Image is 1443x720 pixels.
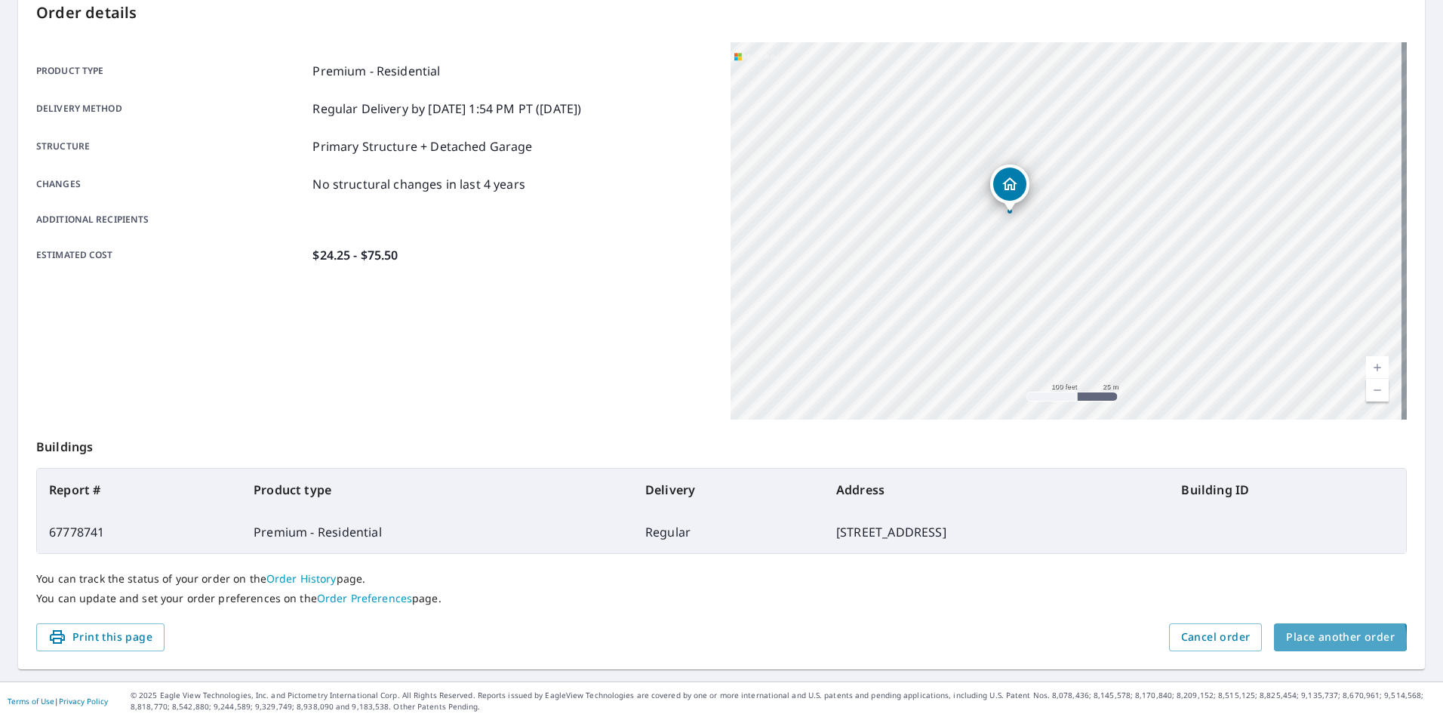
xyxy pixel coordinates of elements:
[312,137,532,155] p: Primary Structure + Detached Garage
[36,175,306,193] p: Changes
[36,623,165,651] button: Print this page
[1169,469,1406,511] th: Building ID
[36,2,1407,24] p: Order details
[8,696,54,706] a: Terms of Use
[1286,628,1395,647] span: Place another order
[1274,623,1407,651] button: Place another order
[1181,628,1251,647] span: Cancel order
[36,420,1407,468] p: Buildings
[48,628,152,647] span: Print this page
[633,511,824,553] td: Regular
[242,511,633,553] td: Premium - Residential
[36,246,306,264] p: Estimated cost
[266,571,337,586] a: Order History
[633,469,824,511] th: Delivery
[8,697,108,706] p: |
[131,690,1435,712] p: © 2025 Eagle View Technologies, Inc. and Pictometry International Corp. All Rights Reserved. Repo...
[59,696,108,706] a: Privacy Policy
[1366,379,1389,402] a: Current Level 18, Zoom Out
[36,100,306,118] p: Delivery method
[1366,356,1389,379] a: Current Level 18, Zoom In
[37,469,242,511] th: Report #
[36,572,1407,586] p: You can track the status of your order on the page.
[990,165,1029,211] div: Dropped pin, building 1, Residential property, 11940 Limestone Ct Swan Point, MD 20645
[1169,623,1263,651] button: Cancel order
[824,469,1169,511] th: Address
[36,62,306,80] p: Product type
[312,100,581,118] p: Regular Delivery by [DATE] 1:54 PM PT ([DATE])
[317,591,412,605] a: Order Preferences
[242,469,633,511] th: Product type
[824,511,1169,553] td: [STREET_ADDRESS]
[36,137,306,155] p: Structure
[36,592,1407,605] p: You can update and set your order preferences on the page.
[312,62,440,80] p: Premium - Residential
[36,213,306,226] p: Additional recipients
[37,511,242,553] td: 67778741
[312,246,398,264] p: $24.25 - $75.50
[312,175,525,193] p: No structural changes in last 4 years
